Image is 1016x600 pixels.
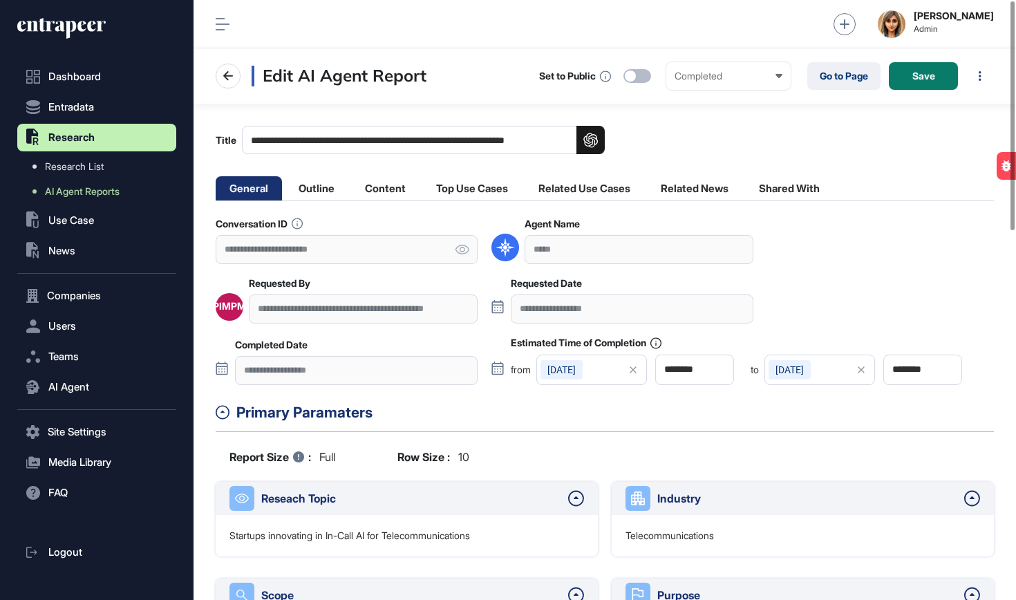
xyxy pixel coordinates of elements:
div: Industry [657,490,957,507]
label: Title [216,126,605,154]
button: Teams [17,343,176,371]
div: full [229,449,335,465]
li: Related News [647,176,742,200]
button: FAQ [17,479,176,507]
span: Save [912,71,935,81]
p: Startups innovating in In-Call AI for Telecommunications [229,529,470,543]
label: Requested Date [511,278,582,289]
input: Title [242,126,605,154]
a: Dashboard [17,63,176,91]
span: Media Library [48,457,111,468]
li: Shared With [745,176,834,200]
label: Requested By [249,278,310,289]
h3: Edit AI Agent Report [252,66,426,86]
div: Completed [675,71,782,82]
li: Outline [285,176,348,200]
span: Research List [45,161,104,172]
span: News [48,245,75,256]
a: Logout [17,538,176,566]
button: Save [889,62,958,90]
span: FAQ [48,487,68,498]
span: Teams [48,351,79,362]
b: Report Size : [229,449,311,465]
span: from [511,365,531,375]
a: Go to Page [807,62,881,90]
button: News [17,237,176,265]
button: Site Settings [17,418,176,446]
label: Conversation ID [216,218,303,229]
div: [DATE] [540,360,583,379]
img: admin-avatar [878,10,905,38]
span: Logout [48,547,82,558]
span: Site Settings [48,426,106,438]
button: Research [17,124,176,151]
button: Users [17,312,176,340]
div: [DATE] [769,360,811,379]
li: Related Use Cases [525,176,644,200]
span: AI Agent [48,382,89,393]
div: 10 [397,449,469,465]
div: Primary Paramaters [236,402,994,424]
strong: [PERSON_NAME] [914,10,994,21]
span: Use Case [48,215,94,226]
b: Row Size : [397,449,450,465]
button: Use Case [17,207,176,234]
li: Content [351,176,420,200]
span: Entradata [48,102,94,113]
label: Completed Date [235,339,308,350]
div: Set to Public [539,71,596,82]
a: Research List [24,154,176,179]
div: Reseach Topic [261,490,561,507]
button: Companies [17,282,176,310]
label: Estimated Time of Completion [511,337,661,349]
span: to [751,365,759,375]
span: Companies [47,290,101,301]
span: Research [48,132,95,143]
span: Dashboard [48,71,101,82]
li: General [216,176,282,200]
p: Telecommunications [625,529,714,543]
span: AI Agent Reports [45,186,120,197]
button: Media Library [17,449,176,476]
span: Users [48,321,76,332]
button: AI Agent [17,373,176,401]
div: PIMPM [213,301,246,312]
button: Entradata [17,93,176,121]
li: Top Use Cases [422,176,522,200]
label: Agent Name [525,218,580,229]
a: AI Agent Reports [24,179,176,204]
span: Admin [914,24,994,34]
